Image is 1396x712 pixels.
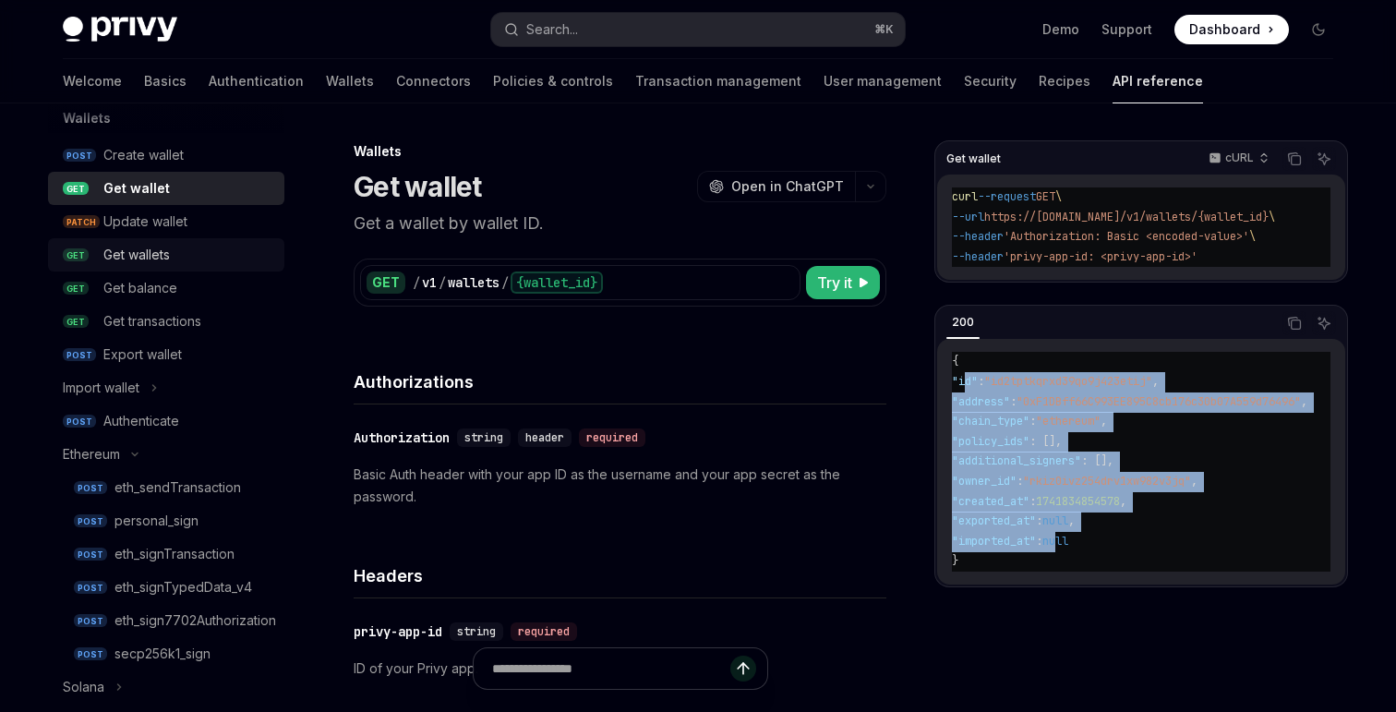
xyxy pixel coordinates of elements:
div: Update wallet [103,211,187,233]
span: , [1191,474,1197,489]
span: POST [74,581,107,595]
span: curl [952,189,978,204]
div: Get balance [103,277,177,299]
span: 'privy-app-id: <privy-app-id>' [1004,249,1197,264]
a: Wallets [326,59,374,103]
a: Welcome [63,59,122,103]
a: GETGet transactions [48,305,284,338]
span: GET [63,315,89,329]
button: Ask AI [1312,311,1336,335]
button: Copy the contents from the code block [1282,147,1306,171]
a: POSTExport wallet [48,338,284,371]
div: privy-app-id [354,622,442,641]
span: GET [63,282,89,296]
span: : [1029,494,1036,509]
a: Recipes [1039,59,1090,103]
span: , [1301,394,1307,409]
div: v1 [422,273,437,292]
span: : [1010,394,1017,409]
button: Ask AI [1312,147,1336,171]
span: GET [1036,189,1055,204]
div: / [413,273,420,292]
span: 'Authorization: Basic <encoded-value>' [1004,229,1249,244]
span: \ [1269,210,1275,224]
button: Solana [48,670,284,704]
div: secp256k1_sign [114,643,211,665]
a: User management [824,59,942,103]
span: string [457,624,496,639]
div: Ethereum [63,443,120,465]
span: POST [74,614,107,628]
h4: Headers [354,563,886,588]
span: 1741834854578 [1036,494,1120,509]
button: Send message [730,656,756,682]
div: Export wallet [103,344,182,366]
div: Authenticate [103,410,179,432]
span: Try it [817,272,852,294]
div: {wallet_id} [511,272,603,294]
a: GETGet balance [48,272,284,305]
span: "owner_id" [952,474,1017,489]
span: { [952,354,958,368]
span: null [1042,513,1068,528]
div: Solana [63,676,104,698]
span: "address" [952,394,1010,409]
span: Dashboard [1189,20,1260,39]
span: : [1029,414,1036,428]
span: , [1068,513,1075,528]
h1: Get wallet [354,170,482,203]
a: POSTAuthenticate [48,404,284,438]
button: Open in ChatGPT [697,171,855,202]
a: Dashboard [1174,15,1289,44]
span: POST [63,149,96,163]
a: POSTeth_signTransaction [48,537,284,571]
span: null [1042,534,1068,549]
span: --header [952,229,1004,244]
span: , [1120,494,1126,509]
div: Import wallet [63,377,139,399]
span: https://[DOMAIN_NAME]/v1/wallets/{wallet_id} [984,210,1269,224]
div: / [501,273,509,292]
span: PATCH [63,215,100,229]
button: Ethereum [48,438,284,471]
span: "rkiz0ivz254drv1xw982v3jq" [1023,474,1191,489]
a: Security [964,59,1017,103]
span: : [1036,534,1042,549]
span: Open in ChatGPT [731,177,844,196]
img: dark logo [63,17,177,42]
span: } [952,553,958,568]
button: Try it [806,266,880,299]
span: , [1152,374,1159,389]
span: : [1036,513,1042,528]
span: : [1017,474,1023,489]
div: required [579,428,645,447]
span: \ [1249,229,1256,244]
h4: Authorizations [354,369,886,394]
span: POST [74,548,107,561]
span: "exported_at" [952,513,1036,528]
span: Get wallet [946,151,1001,166]
div: required [511,622,577,641]
div: Get wallet [103,177,170,199]
span: "chain_type" [952,414,1029,428]
a: POSTsecp256k1_sign [48,637,284,670]
span: : [], [1029,434,1062,449]
span: : [], [1081,453,1113,468]
span: , [1101,414,1107,428]
a: Policies & controls [493,59,613,103]
span: header [525,430,564,445]
a: GETGet wallet [48,172,284,205]
span: POST [74,481,107,495]
div: Authorization [354,428,450,447]
span: ⌘ K [874,22,894,37]
div: / [439,273,446,292]
span: --header [952,249,1004,264]
span: --request [978,189,1036,204]
span: GET [63,248,89,262]
span: "policy_ids" [952,434,1029,449]
div: personal_sign [114,510,199,532]
div: GET [367,272,405,294]
div: wallets [448,273,499,292]
span: \ [1055,189,1062,204]
a: Authentication [209,59,304,103]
